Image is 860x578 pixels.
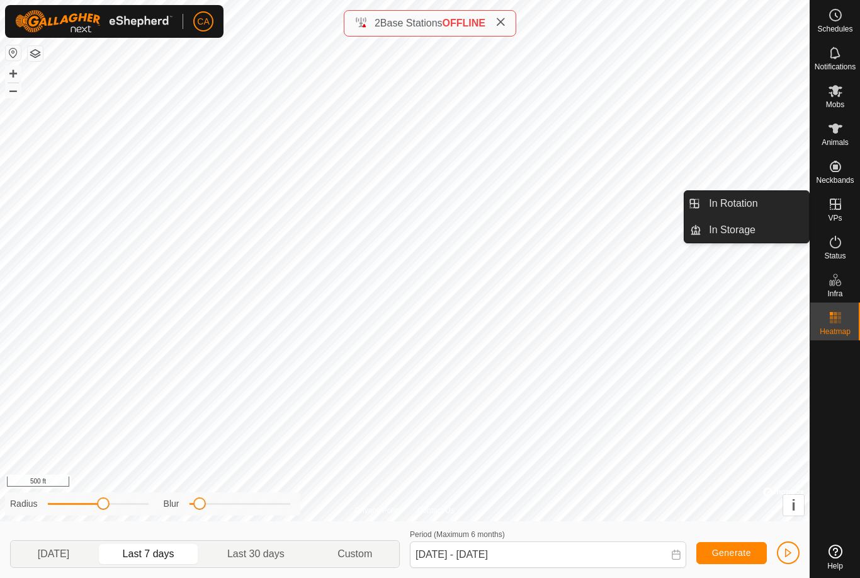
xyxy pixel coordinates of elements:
[6,66,21,81] button: +
[10,497,38,511] label: Radius
[28,46,43,61] button: Map Layers
[6,45,21,61] button: Reset Map
[828,214,842,222] span: VPs
[817,25,852,33] span: Schedules
[815,63,856,71] span: Notifications
[820,328,851,335] span: Heatmap
[443,18,485,28] span: OFFLINE
[709,223,755,238] span: In Storage
[826,101,844,108] span: Mobs
[709,196,757,211] span: In Rotation
[791,497,796,514] span: i
[696,542,767,564] button: Generate
[375,18,380,28] span: 2
[810,540,860,575] a: Help
[783,495,804,516] button: i
[410,530,505,539] label: Period (Maximum 6 months)
[337,546,372,562] span: Custom
[824,252,846,260] span: Status
[701,191,809,216] a: In Rotation
[38,546,69,562] span: [DATE]
[684,191,809,216] li: In Rotation
[164,497,179,511] label: Blur
[712,548,751,558] span: Generate
[6,83,21,98] button: –
[816,176,854,184] span: Neckbands
[197,15,209,28] span: CA
[827,290,842,298] span: Infra
[684,217,809,243] li: In Storage
[380,18,443,28] span: Base Stations
[355,505,402,516] a: Privacy Policy
[15,10,173,33] img: Gallagher Logo
[701,217,809,243] a: In Storage
[827,562,843,570] span: Help
[227,546,285,562] span: Last 30 days
[822,139,849,146] span: Animals
[417,505,455,516] a: Contact Us
[123,546,174,562] span: Last 7 days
